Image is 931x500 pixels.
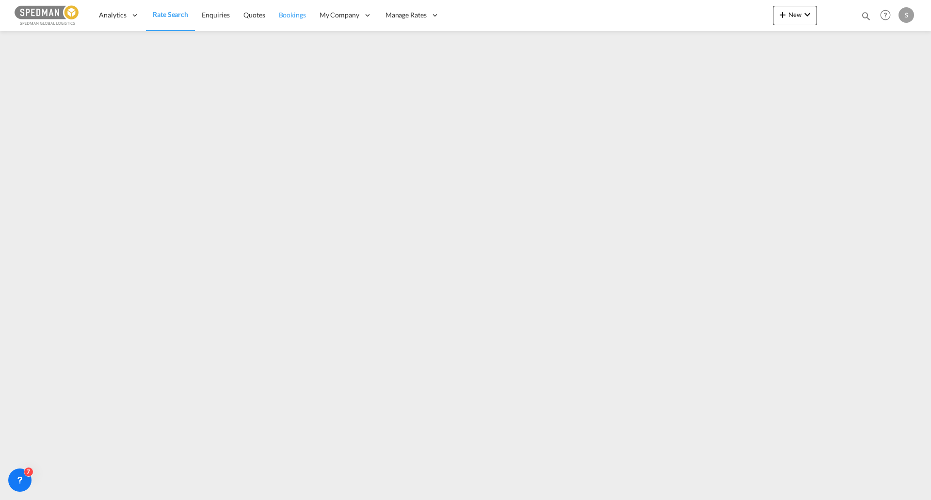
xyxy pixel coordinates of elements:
[877,7,894,23] span: Help
[773,6,817,25] button: icon-plus 400-fgNewicon-chevron-down
[99,10,127,20] span: Analytics
[861,11,871,25] div: icon-magnify
[899,7,914,23] div: S
[385,10,427,20] span: Manage Rates
[243,11,265,19] span: Quotes
[202,11,230,19] span: Enquiries
[777,9,788,20] md-icon: icon-plus 400-fg
[279,11,306,19] span: Bookings
[802,9,813,20] md-icon: icon-chevron-down
[153,10,188,18] span: Rate Search
[861,11,871,21] md-icon: icon-magnify
[15,4,80,26] img: c12ca350ff1b11efb6b291369744d907.png
[877,7,899,24] div: Help
[777,11,813,18] span: New
[320,10,359,20] span: My Company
